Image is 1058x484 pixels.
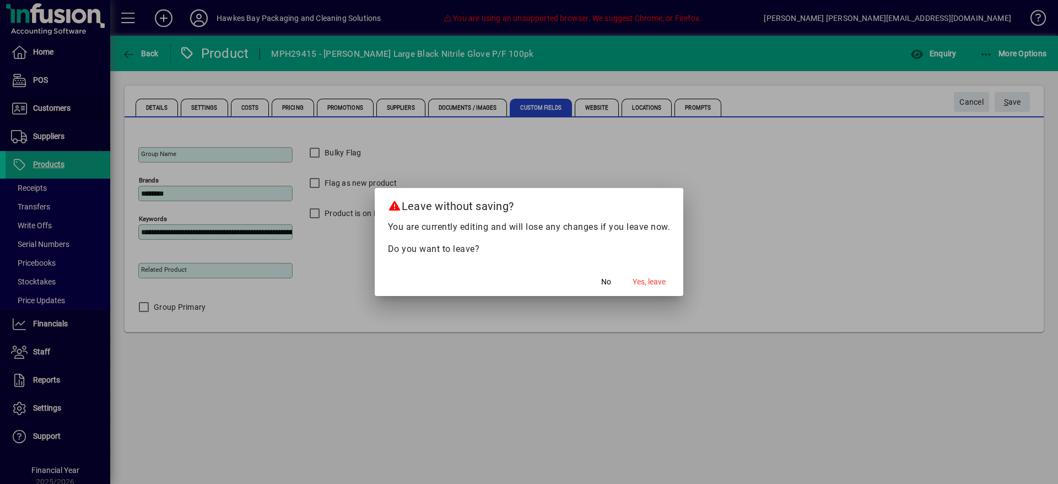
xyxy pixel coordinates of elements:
p: You are currently editing and will lose any changes if you leave now. [388,221,671,234]
button: Yes, leave [628,272,670,292]
p: Do you want to leave? [388,243,671,256]
button: No [589,272,624,292]
span: No [601,276,611,288]
h2: Leave without saving? [375,188,684,220]
span: Yes, leave [633,276,666,288]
